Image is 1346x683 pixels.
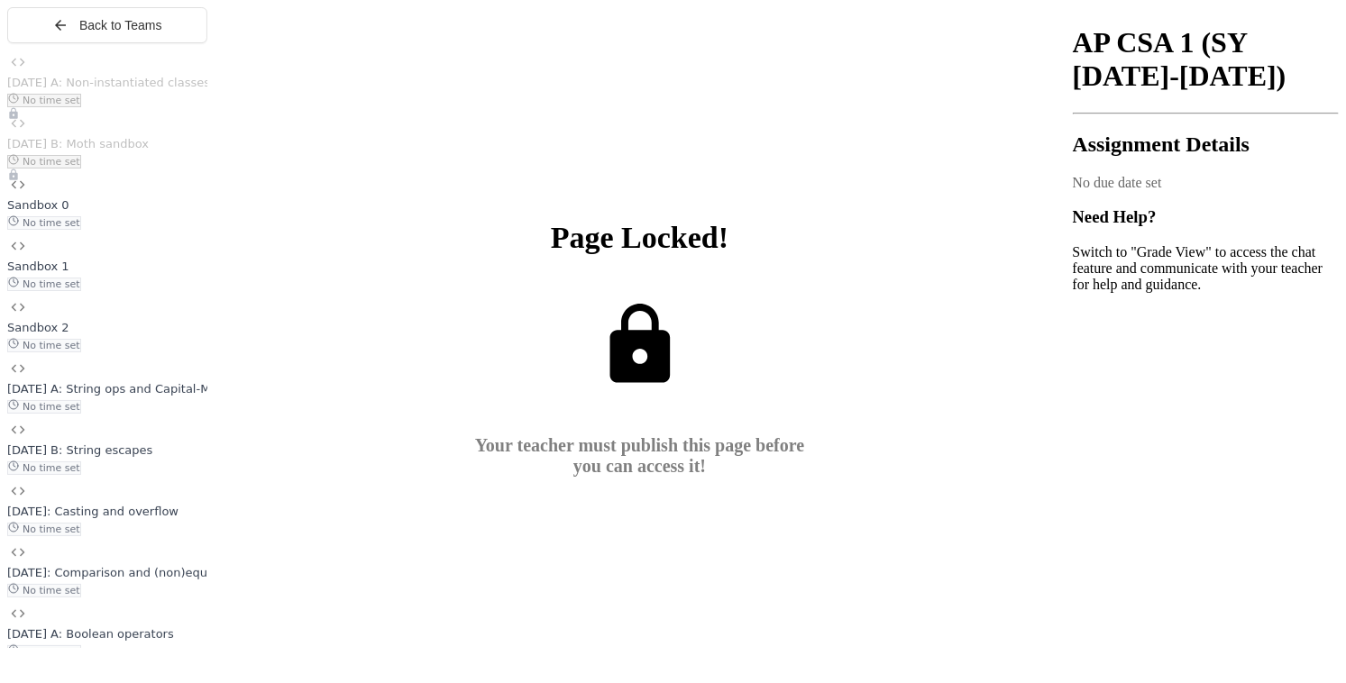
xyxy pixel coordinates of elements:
span: Sandbox 2 [7,321,69,334]
span: Sandbox 0 [7,198,69,212]
span: Back to Teams [79,18,162,32]
p: Switch to "Grade View" to access the chat feature and communicate with your teacher for help and ... [1073,244,1339,293]
span: [DATE] A: Non-instantiated classes [7,76,210,89]
span: No time set [7,400,81,414]
div: Unpublished [7,168,207,185]
div: No due date set [1073,175,1339,191]
div: Page Locked! [551,221,728,255]
span: [DATE] B: String escapes [7,443,152,457]
span: [DATE]: Comparison and (non)equality operators [7,566,293,579]
h2: Assignment Details [1073,132,1339,157]
span: No time set [7,461,81,475]
span: No time set [7,216,81,230]
h3: Need Help? [1073,207,1339,227]
span: No time set [7,94,81,107]
span: No time set [7,278,81,291]
span: No time set [7,523,81,536]
span: [DATE] A: Boolean operators [7,627,174,641]
div: Your teacher must publish this page before you can access it! [460,435,820,477]
div: Unpublished [7,107,207,123]
span: No time set [7,339,81,352]
span: Sandbox 1 [7,260,69,273]
h1: AP CSA 1 (SY [DATE]-[DATE]) [1073,26,1339,93]
span: [DATE] A: String ops and Capital-M Math [7,382,243,396]
span: No time set [7,645,81,659]
span: No time set [7,155,81,168]
span: No time set [7,584,81,597]
span: [DATE] B: Moth sandbox [7,137,149,150]
span: [DATE]: Casting and overflow [7,505,179,518]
